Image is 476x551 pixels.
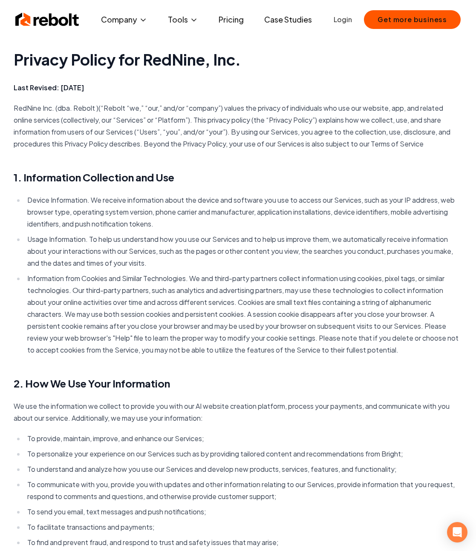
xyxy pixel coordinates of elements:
div: Open Intercom Messenger [447,522,467,542]
li: Usage Information. To help us understand how you use our Services and to help us improve them, we... [25,233,462,269]
p: We use the information we collect to provide you with our AI website creation platform, process y... [14,400,462,424]
h1: Privacy Policy for RedNine, Inc. [14,51,462,68]
h2: 1. Information Collection and Use [14,170,462,184]
li: Information from Cookies and Similar Technologies. We and third-party partners collect informatio... [25,273,462,356]
li: To find and prevent fraud, and respond to trust and safety issues that may arise; [25,537,462,548]
img: Rebolt Logo [15,11,79,28]
p: RedNine Inc. (dba. Rebolt )(“Rebolt “we,” “our,” and/or “company”) values the privacy of individu... [14,102,462,150]
li: To provide, maintain, improve, and enhance our Services; [25,433,462,445]
h2: 2. How We Use Your Information [14,376,462,390]
button: Tools [161,11,205,28]
li: To understand and analyze how you use our Services and develop new products, services, features, ... [25,463,462,475]
a: Case Studies [257,11,319,28]
button: Get more business [364,10,461,29]
li: To send you email, text messages and push notifications; [25,506,462,518]
a: Pricing [212,11,251,28]
li: Device Information. We receive information about the device and software you use to access our Se... [25,194,462,230]
li: To communicate with you, provide you with updates and other information relating to our Services,... [25,479,462,502]
button: Company [94,11,154,28]
li: To facilitate transactions and payments; [25,521,462,533]
a: Login [334,14,352,25]
li: To personalize your experience on our Services such as by providing tailored content and recommen... [25,448,462,460]
strong: Last Revised: [DATE] [14,83,84,92]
